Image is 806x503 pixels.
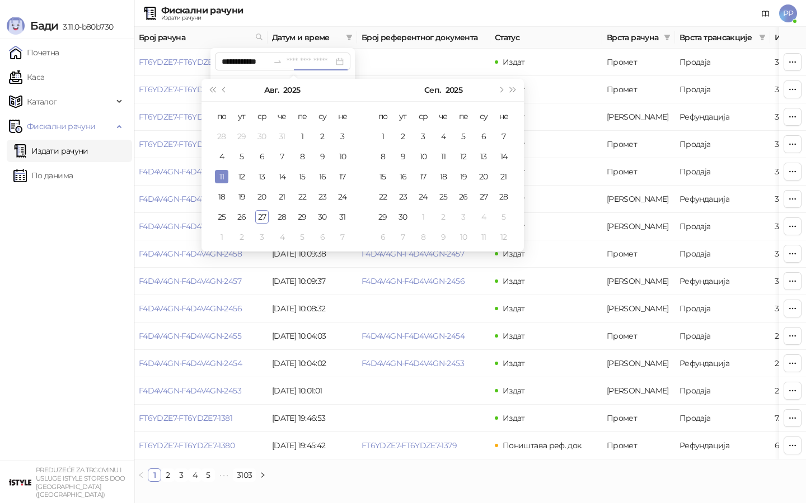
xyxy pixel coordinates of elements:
div: 7 [497,130,510,143]
a: По данима [13,164,73,187]
a: F4D4V4GN-F4D4V4GN-2461 [139,167,240,177]
td: Промет [602,76,675,103]
td: 2025-08-05 [232,146,252,167]
a: 3 [175,469,188,481]
span: Датум и време [272,31,341,44]
div: 9 [437,230,450,244]
td: 2025-09-03 [252,227,272,247]
td: 2025-09-29 [373,207,393,227]
div: 29 [376,210,390,224]
td: 2025-08-04 [212,146,232,167]
td: 2025-07-31 [272,126,292,146]
div: 10 [336,150,349,163]
div: 6 [376,230,390,244]
td: 2025-08-19 [232,187,252,207]
td: 2025-09-18 [433,167,453,187]
td: 2025-08-30 [312,207,332,227]
div: 3 [336,130,349,143]
button: Изабери месец [264,79,279,101]
td: F4D4V4GN-F4D4V4GN-2457 [134,268,268,295]
a: F4D4V4GN-F4D4V4GN-2457 [362,249,464,259]
div: 19 [235,190,249,203]
td: Продаја [675,76,770,103]
td: FT6YDZE7-FT6YDZE7-1384 [134,76,268,103]
div: 23 [316,190,329,203]
li: 2 [161,468,175,482]
td: F4D4V4GN-F4D4V4GN-2458 [134,240,268,268]
span: right [259,472,266,478]
td: 2025-08-28 [272,207,292,227]
div: 5 [296,230,309,244]
a: FT6YDZE7-FT6YDZE7-1379 [362,440,457,450]
th: Број рачуна [134,27,268,49]
td: 2025-08-31 [332,207,353,227]
td: Промет [602,158,675,186]
button: Следећа година (Control + right) [507,79,519,101]
span: left [138,472,144,478]
a: FT6YDZE7-FT6YDZE7-1384 [139,84,235,94]
div: 6 [255,150,269,163]
a: F4D4V4GN-F4D4V4GN-2456 [362,276,465,286]
div: 19 [457,170,470,183]
td: [DATE] 10:09:37 [268,268,357,295]
a: F4D4V4GN-F4D4V4GN-2453 [362,358,464,368]
td: 2025-09-03 [413,126,433,146]
span: Издат [503,167,525,177]
span: filter [759,34,766,41]
div: 25 [437,190,450,203]
td: FT6YDZE7-FT6YDZE7-1385 [134,49,268,76]
span: Издат [503,194,525,204]
td: 2025-08-17 [332,167,353,187]
td: 2025-09-21 [494,167,514,187]
li: Следећих 5 Страна [215,468,233,482]
th: Врста трансакције [675,27,770,49]
td: 2025-08-26 [232,207,252,227]
div: 7 [396,230,410,244]
div: 16 [316,170,329,183]
div: 30 [396,210,410,224]
div: 26 [457,190,470,203]
td: 2025-08-23 [312,187,332,207]
th: ср [252,106,272,126]
div: 26 [235,210,249,224]
td: F4D4V4GN-F4D4V4GN-2459 [134,213,268,240]
button: Изабери годину [283,79,300,101]
div: Фискални рачуни [161,6,243,15]
div: 4 [477,210,490,224]
button: Следећи месец (PageDown) [494,79,507,101]
div: Издати рачуни [161,15,243,21]
div: 17 [416,170,430,183]
th: ут [232,106,252,126]
td: 2025-10-04 [474,207,494,227]
div: 18 [215,190,228,203]
div: 30 [255,130,269,143]
td: 2025-09-01 [373,126,393,146]
td: Промет [602,131,675,158]
td: 2025-09-07 [494,126,514,146]
td: 2025-08-03 [332,126,353,146]
td: 2025-08-15 [292,167,312,187]
td: Продаја [675,158,770,186]
div: 11 [477,230,490,244]
div: 20 [255,190,269,203]
div: 10 [416,150,430,163]
div: 25 [215,210,228,224]
div: 24 [416,190,430,203]
td: 2025-08-25 [212,207,232,227]
button: Изабери годину [446,79,462,101]
td: 2025-09-11 [433,146,453,167]
div: 12 [497,230,510,244]
td: 2025-09-27 [474,187,494,207]
span: Каталог [27,91,57,113]
span: ••• [215,468,233,482]
th: Статус [490,27,602,49]
div: 1 [296,130,309,143]
div: 4 [215,150,228,163]
div: 2 [316,130,329,143]
div: 9 [396,150,410,163]
div: 6 [477,130,490,143]
div: 31 [275,130,289,143]
th: не [494,106,514,126]
div: 16 [396,170,410,183]
td: 2025-10-10 [453,227,474,247]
